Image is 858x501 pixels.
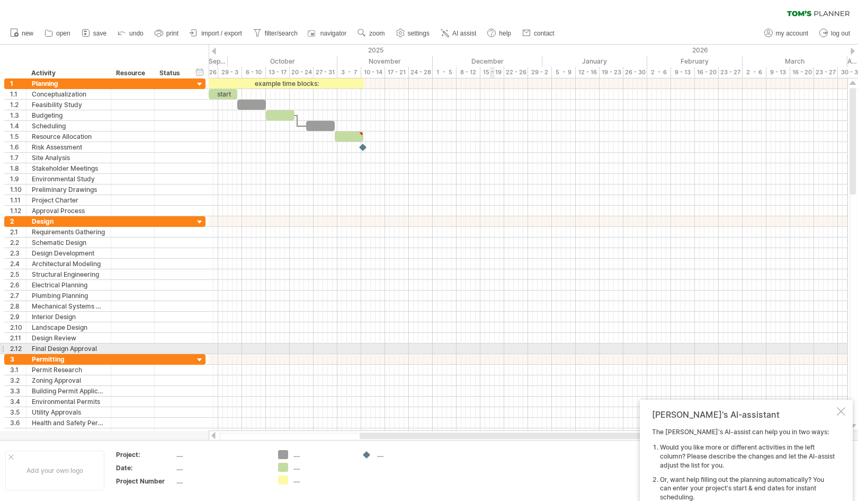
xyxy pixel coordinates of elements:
[671,67,695,78] div: 9 - 13
[32,100,105,110] div: Feasibility Study
[32,375,105,385] div: Zoning Approval
[293,450,351,459] div: ....
[10,375,26,385] div: 3.2
[10,365,26,375] div: 3.1
[218,67,242,78] div: 29 - 3
[116,463,174,472] div: Date:
[129,30,144,37] span: undo
[10,131,26,142] div: 1.5
[32,195,105,205] div: Project Charter
[201,30,242,37] span: import / export
[817,27,853,40] a: log out
[10,428,26,438] div: 3.7
[242,67,266,78] div: 6 - 10
[116,450,174,459] div: Project:
[265,30,298,37] span: filter/search
[766,67,790,78] div: 9 - 13
[32,333,105,343] div: Design Review
[209,78,364,89] div: example time blocks:
[32,142,105,152] div: Risk Assessment
[32,397,105,407] div: Environmental Permits
[32,312,105,322] div: Interior Design
[32,184,105,195] div: Preliminary Drawings
[409,67,433,78] div: 24 - 28
[266,67,290,78] div: 13 - 17
[31,68,105,78] div: Activity
[10,153,26,163] div: 1.7
[32,248,105,258] div: Design Development
[306,27,350,40] a: navigator
[32,238,105,248] div: Schematic Design
[355,27,388,40] a: zoom
[790,67,814,78] div: 16 - 20
[32,131,105,142] div: Resource Allocation
[534,30,555,37] span: contact
[115,27,147,40] a: undo
[831,30,850,37] span: log out
[10,397,26,407] div: 3.4
[652,409,835,420] div: [PERSON_NAME]'s AI-assistant
[166,30,178,37] span: print
[369,30,385,37] span: zoom
[743,56,847,67] div: March 2026
[32,407,105,417] div: Utility Approvals
[32,110,105,120] div: Budgeting
[10,227,26,237] div: 2.1
[10,354,26,364] div: 3
[660,443,835,470] li: Would you like more or different activities in the left column? Please describe the changes and l...
[504,67,528,78] div: 22 - 26
[116,68,148,78] div: Resource
[10,89,26,99] div: 1.1
[32,163,105,173] div: Stakeholder Meetings
[337,56,433,67] div: November 2025
[457,67,480,78] div: 8 - 12
[32,365,105,375] div: Permit Research
[251,27,301,40] a: filter/search
[116,477,174,486] div: Project Number
[433,67,457,78] div: 1 - 5
[499,30,511,37] span: help
[576,67,600,78] div: 12 - 16
[10,269,26,279] div: 2.5
[10,301,26,311] div: 2.8
[10,174,26,184] div: 1.9
[542,56,647,67] div: January 2026
[176,450,265,459] div: ....
[10,195,26,205] div: 1.11
[10,248,26,258] div: 2.3
[79,27,110,40] a: save
[10,206,26,216] div: 1.12
[32,78,105,89] div: Planning
[695,67,719,78] div: 16 - 20
[10,344,26,354] div: 2.12
[32,216,105,226] div: Design
[647,67,671,78] div: 2 - 6
[814,67,838,78] div: 23 - 27
[647,56,743,67] div: February 2026
[385,67,409,78] div: 17 - 21
[719,67,743,78] div: 23 - 27
[32,322,105,332] div: Landscape Design
[776,30,808,37] span: my account
[32,291,105,301] div: Plumbing Planning
[93,30,106,37] span: save
[438,27,479,40] a: AI assist
[10,322,26,332] div: 2.10
[32,418,105,428] div: Health and Safety Permits
[32,280,105,290] div: Electrical Planning
[10,78,26,89] div: 1
[743,67,766,78] div: 2 - 6
[32,121,105,131] div: Scheduling
[293,476,351,485] div: ....
[32,344,105,354] div: Final Design Approval
[361,67,385,78] div: 10 - 14
[10,333,26,343] div: 2.11
[10,280,26,290] div: 2.6
[485,27,514,40] a: help
[10,184,26,195] div: 1.10
[32,153,105,163] div: Site Analysis
[293,463,351,472] div: ....
[32,174,105,184] div: Environmental Study
[762,27,811,40] a: my account
[10,142,26,152] div: 1.6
